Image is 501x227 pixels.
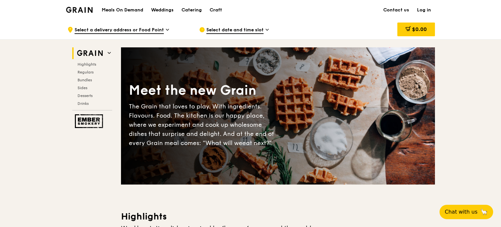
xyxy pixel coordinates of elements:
[78,62,96,67] span: Highlights
[181,0,202,20] div: Catering
[412,26,427,32] span: $0.00
[66,7,93,13] img: Grain
[78,70,94,74] span: Regulars
[379,0,413,20] a: Contact us
[78,101,89,106] span: Drinks
[480,208,488,216] span: 🦙
[147,0,178,20] a: Weddings
[151,0,174,20] div: Weddings
[440,205,493,219] button: Chat with us🦙
[102,7,143,13] h1: Meals On Demand
[210,0,222,20] div: Craft
[206,0,226,20] a: Craft
[206,27,264,34] span: Select date and time slot
[121,211,435,222] h3: Highlights
[178,0,206,20] a: Catering
[75,27,164,34] span: Select a delivery address or Food Point
[413,0,435,20] a: Log in
[78,93,93,98] span: Desserts
[78,78,92,82] span: Bundles
[445,208,477,216] span: Chat with us
[129,102,278,148] div: The Grain that loves to play. With ingredients. Flavours. Food. The kitchen is our happy place, w...
[75,47,105,59] img: Grain web logo
[242,139,272,147] span: eat next?”
[75,114,105,128] img: Ember Smokery web logo
[129,82,278,99] div: Meet the new Grain
[78,86,87,90] span: Sides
